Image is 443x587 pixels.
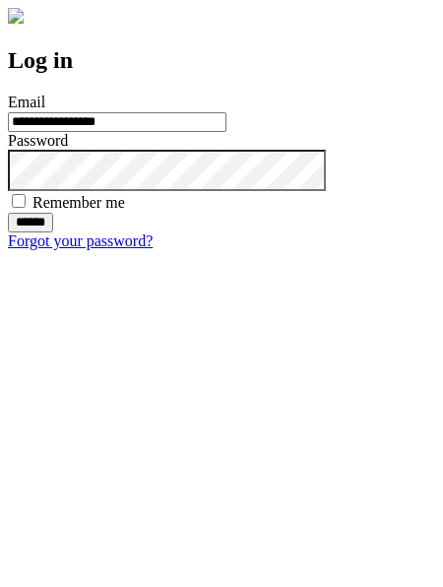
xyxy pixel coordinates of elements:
a: Forgot your password? [8,232,153,249]
label: Email [8,94,45,110]
label: Remember me [32,194,125,211]
h2: Log in [8,47,435,74]
img: logo-4e3dc11c47720685a147b03b5a06dd966a58ff35d612b21f08c02c0306f2b779.png [8,8,24,24]
label: Password [8,132,68,149]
